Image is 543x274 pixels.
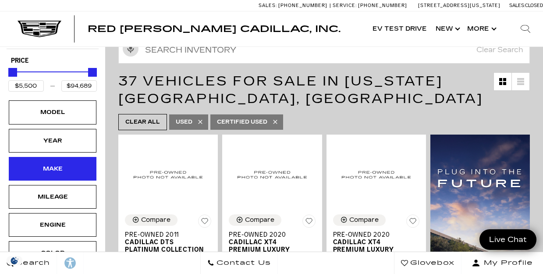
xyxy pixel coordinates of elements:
[485,235,531,245] span: Live Chat
[8,80,44,92] input: Minimum
[333,214,386,226] button: Compare Vehicle
[123,41,138,57] svg: Click to toggle on voice search
[198,214,211,231] button: Save Vehicle
[88,68,97,77] div: Maximum Price
[125,231,211,253] a: Pre-Owned 2011Cadillac DTS Platinum Collection
[259,3,330,8] a: Sales: [PHONE_NUMBER]
[118,36,530,64] input: Search Inventory
[330,3,409,8] a: Service: [PHONE_NUMBER]
[509,3,525,8] span: Sales:
[14,257,50,269] span: Search
[9,157,96,181] div: MakeMake
[229,231,309,238] span: Pre-Owned 2020
[11,57,94,65] h5: Price
[8,65,97,92] div: Price
[125,231,205,238] span: Pre-Owned 2011
[302,214,316,231] button: Save Vehicle
[333,3,357,8] span: Service:
[461,252,543,274] button: Open user profile menu
[229,214,281,226] button: Compare Vehicle
[214,257,271,269] span: Contact Us
[118,73,483,107] span: 37 Vehicles for Sale in [US_STATE][GEOGRAPHIC_DATA], [GEOGRAPHIC_DATA]
[418,3,500,8] a: [STREET_ADDRESS][US_STATE]
[480,257,533,269] span: My Profile
[479,229,536,250] a: Live Chat
[4,256,25,265] section: Click to Open Cookie Consent Modal
[31,136,75,146] div: Year
[278,3,327,8] span: [PHONE_NUMBER]
[349,216,379,224] div: Compare
[9,185,96,209] div: MileageMileage
[125,141,211,208] img: 2011 Cadillac DTS Platinum Collection
[125,117,160,128] span: Clear All
[245,216,274,224] div: Compare
[141,216,170,224] div: Compare
[394,252,461,274] a: Glovebox
[525,3,543,8] span: Closed
[18,21,61,37] img: Cadillac Dark Logo with Cadillac White Text
[125,238,205,253] span: Cadillac DTS Platinum Collection
[9,213,96,237] div: EngineEngine
[31,107,75,117] div: Model
[31,192,75,202] div: Mileage
[125,214,177,226] button: Compare Vehicle
[229,231,315,253] a: Pre-Owned 2020Cadillac XT4 Premium Luxury
[88,24,341,34] span: Red [PERSON_NAME] Cadillac, Inc.
[358,3,407,8] span: [PHONE_NUMBER]
[333,231,419,253] a: Pre-Owned 2020Cadillac XT4 Premium Luxury
[31,248,75,258] div: Color
[88,25,341,33] a: Red [PERSON_NAME] Cadillac, Inc.
[229,141,315,208] img: 2020 Cadillac XT4 Premium Luxury
[8,68,17,77] div: Minimum Price
[259,3,277,8] span: Sales:
[217,117,267,128] span: Certified Used
[31,220,75,230] div: Engine
[368,11,431,46] a: EV Test Drive
[176,117,192,128] span: Used
[9,129,96,153] div: YearYear
[333,141,419,208] img: 2020 Cadillac XT4 Premium Luxury
[61,80,97,92] input: Maximum
[333,238,413,253] span: Cadillac XT4 Premium Luxury
[9,100,96,124] div: ModelModel
[333,231,413,238] span: Pre-Owned 2020
[31,164,75,174] div: Make
[431,11,463,46] a: New
[408,257,454,269] span: Glovebox
[406,214,419,231] button: Save Vehicle
[4,256,25,265] img: Opt-Out Icon
[9,241,96,265] div: ColorColor
[229,238,309,253] span: Cadillac XT4 Premium Luxury
[200,252,278,274] a: Contact Us
[463,11,499,46] button: More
